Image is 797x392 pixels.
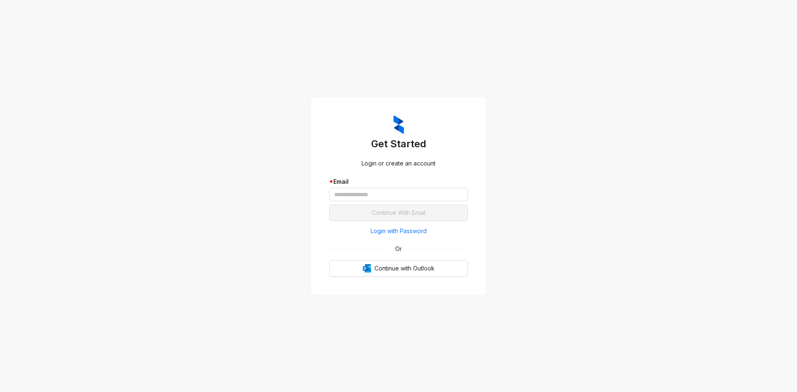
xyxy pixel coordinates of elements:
div: Email [329,177,468,186]
span: Login with Password [371,226,427,236]
button: OutlookContinue with Outlook [329,260,468,277]
img: ZumaIcon [394,115,404,134]
div: Login or create an account [329,159,468,168]
button: Continue With Email [329,205,468,221]
span: Or [389,244,408,253]
h3: Get Started [329,137,468,151]
span: Continue with Outlook [374,264,435,273]
button: Login with Password [329,224,468,238]
img: Outlook [363,264,371,273]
